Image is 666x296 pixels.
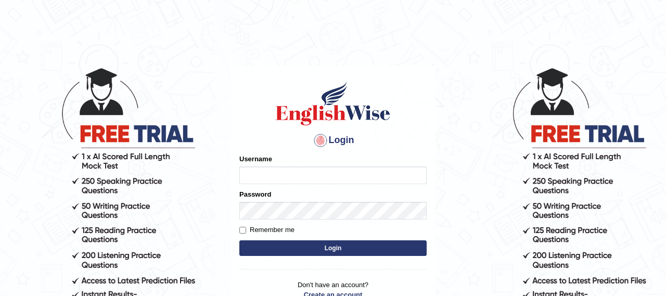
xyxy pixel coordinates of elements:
[239,240,427,256] button: Login
[239,154,272,164] label: Username
[239,225,294,235] label: Remember me
[274,80,392,127] img: Logo of English Wise sign in for intelligent practice with AI
[239,189,271,199] label: Password
[239,132,427,149] h4: Login
[239,227,246,234] input: Remember me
